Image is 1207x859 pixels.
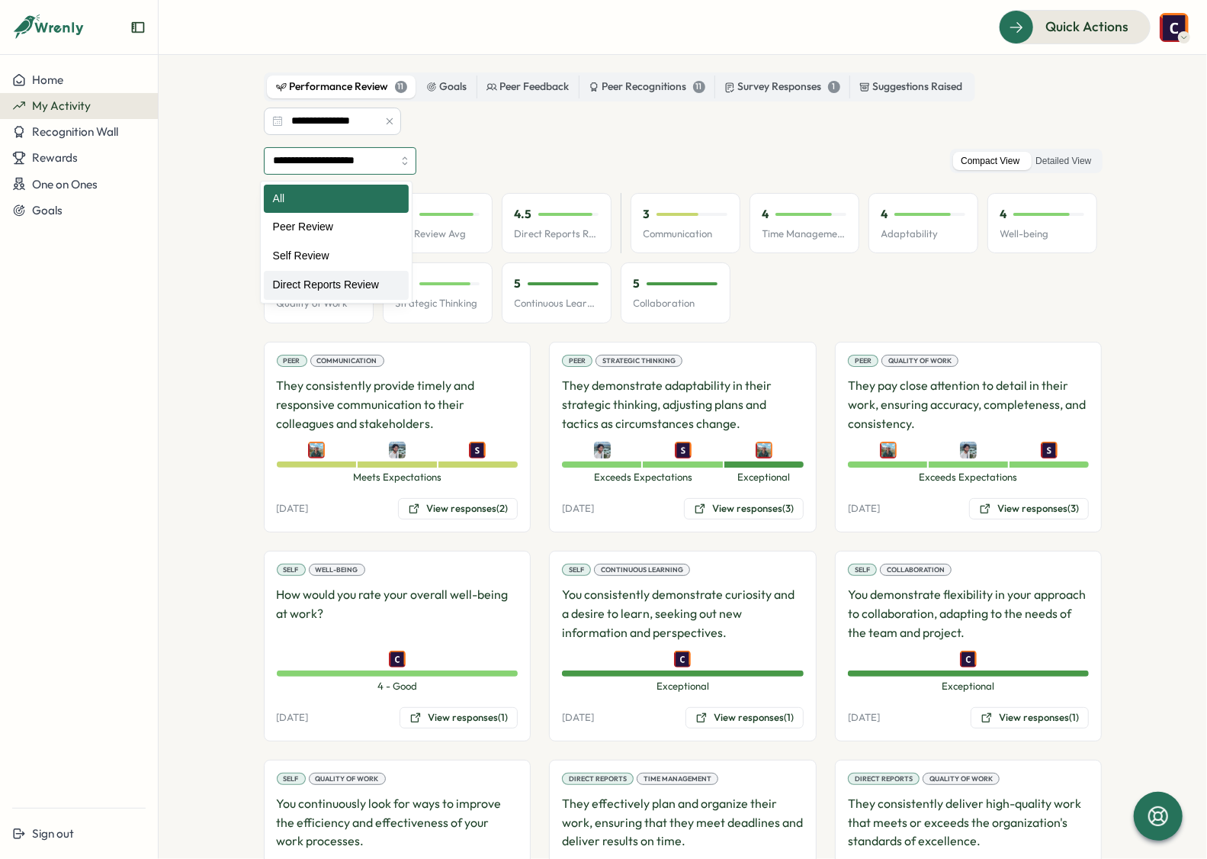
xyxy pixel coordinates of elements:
span: Quick Actions [1045,17,1128,37]
p: You demonstrate flexibility in your approach to collaboration, adapting to the needs of the team ... [848,585,1090,642]
div: Quality of Work [923,773,1000,785]
div: Quality of Work [309,773,386,785]
div: Direct Reports [562,773,634,785]
p: They demonstrate adaptability in their strategic thinking, adjusting plans and tactics as circums... [562,376,804,433]
p: 5 [634,275,640,292]
button: View responses(1) [971,707,1089,729]
p: They consistently provide timely and responsive communication to their colleagues and stakeholders. [277,376,518,433]
div: Survey Responses [724,79,840,95]
div: Well-being [309,564,365,576]
p: They pay close attention to detail in their work, ensuring accuracy, completeness, and consistency. [848,376,1090,433]
p: 4 [762,206,769,223]
p: [DATE] [848,502,880,516]
img: Sarah Lazarich [1041,442,1058,458]
div: Collaboration [880,564,952,576]
p: You continuously look for ways to improve the efficiency and effectiveness of your work processes. [277,794,518,851]
p: 4 [1000,206,1007,223]
img: Sarah Lazarich [469,442,486,458]
div: Time Management [637,773,718,785]
button: Quick Actions [999,10,1151,43]
p: [DATE] [562,711,594,725]
p: Communication [644,227,727,241]
div: Self [277,564,306,576]
button: View responses(1) [685,707,804,729]
button: View responses(1) [400,707,518,729]
div: All [264,185,409,214]
p: Time Management [762,227,846,241]
div: Quality of Work [881,355,958,367]
span: Exceptional [724,471,804,484]
div: Direct Reports Review [264,271,409,300]
span: Rewards [32,150,78,165]
p: [DATE] [277,711,309,725]
p: They effectively plan and organize their work, ensuring that they meet deadlines and deliver resu... [562,794,804,851]
img: Emily Jablonski [880,442,897,458]
img: Colin Buyck [674,651,691,668]
p: Continuous Learning [515,297,599,310]
div: Performance Review [276,79,407,95]
button: View responses(3) [969,498,1089,520]
img: Eric McGarry [389,442,406,458]
p: [DATE] [562,502,594,516]
span: One on Ones [32,177,98,191]
span: Exceeds Expectations [848,471,1090,484]
div: Direct Reports [848,773,920,785]
div: Continuous Learning [594,564,690,576]
p: They consistently deliver high-quality work that meets or exceeds the organization's standards of... [848,794,1090,851]
img: Emily Jablonski [756,442,772,458]
img: Emily Jablonski [308,442,325,458]
p: [DATE] [277,502,309,516]
img: Colin Buyck [389,651,406,668]
span: My Activity [32,98,91,113]
div: Peer Recognitions [589,79,705,95]
span: Recognition Wall [32,124,118,139]
div: Suggestions Raised [859,79,963,95]
div: Strategic Thinking [595,355,682,367]
img: Eric McGarry [960,442,977,458]
p: How would you rate your overall well-being at work? [277,585,518,642]
span: Exceeds Expectations [562,471,724,484]
img: Colin Buyck [960,651,977,668]
div: Communication [310,355,384,367]
span: 4 - Good [277,680,518,693]
label: Detailed View [1028,152,1099,171]
p: Adaptability [881,227,965,241]
p: Strategic Thinking [396,297,480,310]
div: Peer [848,355,878,367]
img: Colin Buyck [1160,13,1189,42]
div: Goals [426,79,467,95]
span: Meets Expectations [277,471,518,484]
p: 5 [515,275,522,292]
div: Peer [562,355,592,367]
button: View responses(2) [398,498,518,520]
div: Self [562,564,591,576]
img: Sarah Lazarich [675,442,692,458]
p: Self Review Avg [396,227,480,241]
span: Exceptional [562,680,804,693]
button: View responses(3) [684,498,804,520]
div: Peer [277,355,307,367]
p: 3 [644,206,650,223]
div: Self [848,564,877,576]
span: Exceptional [848,680,1090,693]
span: Goals [32,203,63,217]
p: 4 [881,206,888,223]
button: Expand sidebar [130,20,146,35]
div: 1 [828,81,840,93]
span: Home [32,72,63,87]
p: Direct Reports Review Avg [515,227,599,241]
p: 4.5 [515,206,532,223]
p: [DATE] [848,711,880,725]
p: Quality of Work [277,297,361,310]
div: 11 [395,81,407,93]
p: Well-being [1000,227,1084,241]
div: Self Review [264,242,409,271]
p: You consistently demonstrate curiosity and a desire to learn, seeking out new information and per... [562,585,804,642]
div: 11 [693,81,705,93]
label: Compact View [953,152,1027,171]
div: Self [277,773,306,785]
p: Collaboration [634,297,717,310]
div: Peer Feedback [486,79,570,95]
span: Sign out [32,826,74,841]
